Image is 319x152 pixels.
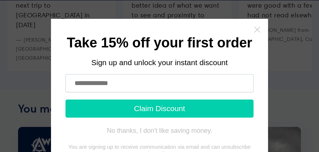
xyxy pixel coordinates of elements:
[107,127,212,134] div: No thanks, I don't like saving money.
[65,37,254,49] h1: Take 15% off your first order
[65,58,254,67] div: Sign up and unlock your instant discount
[254,26,261,33] a: Close widget
[65,100,254,118] button: Claim Discount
